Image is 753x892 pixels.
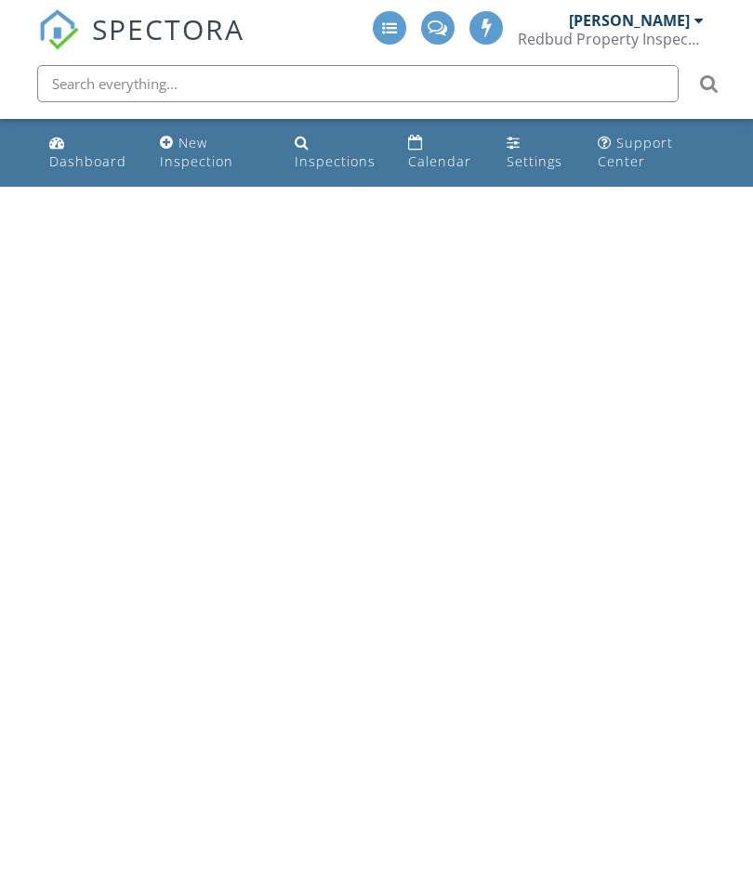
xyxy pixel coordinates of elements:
[287,126,386,179] a: Inspections
[590,126,712,179] a: Support Center
[598,134,673,170] div: Support Center
[49,152,126,170] div: Dashboard
[38,9,79,50] img: The Best Home Inspection Software - Spectora
[507,152,562,170] div: Settings
[92,9,244,48] span: SPECTORA
[152,126,272,179] a: New Inspection
[38,25,244,64] a: SPECTORA
[37,65,679,102] input: Search everything...
[42,126,138,179] a: Dashboard
[295,152,376,170] div: Inspections
[499,126,575,179] a: Settings
[408,152,471,170] div: Calendar
[160,134,233,170] div: New Inspection
[569,11,690,30] div: [PERSON_NAME]
[518,30,704,48] div: Redbud Property Inspections, LLC
[401,126,484,179] a: Calendar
